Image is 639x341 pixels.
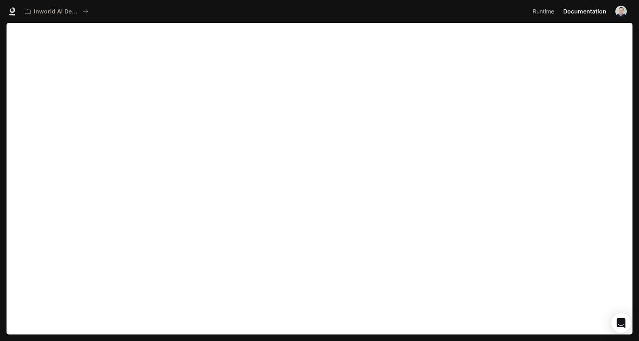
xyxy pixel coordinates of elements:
[529,3,559,20] a: Runtime
[613,3,629,20] button: User avatar
[533,7,554,17] span: Runtime
[560,3,610,20] a: Documentation
[563,7,606,17] span: Documentation
[615,6,627,17] img: User avatar
[34,8,79,15] p: Inworld AI Demos
[611,313,631,333] div: Open Intercom Messenger
[7,23,632,341] iframe: Documentation
[21,3,92,20] button: All workspaces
